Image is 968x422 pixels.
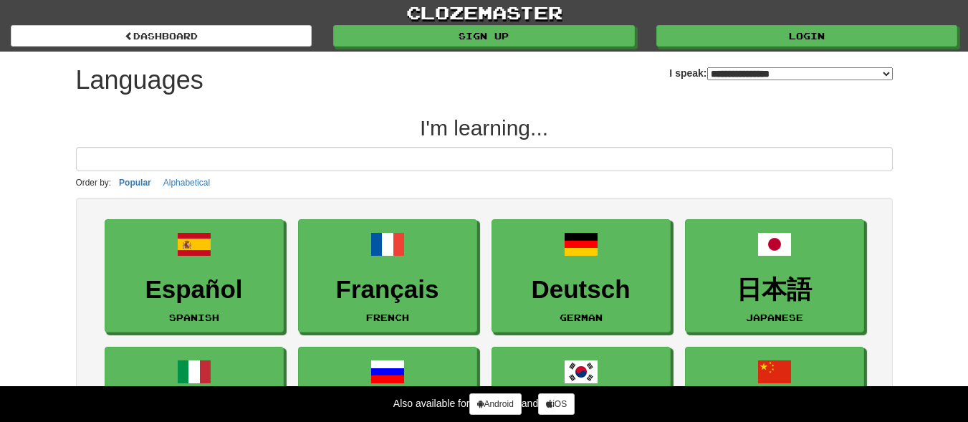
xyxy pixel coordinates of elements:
[366,312,409,322] small: French
[746,312,803,322] small: Japanese
[656,25,957,47] a: Login
[499,276,663,304] h3: Deutsch
[298,219,477,333] a: FrançaisFrench
[669,66,892,80] label: I speak:
[112,276,276,304] h3: Español
[105,219,284,333] a: EspañolSpanish
[11,25,312,47] a: dashboard
[169,312,219,322] small: Spanish
[333,25,634,47] a: Sign up
[685,219,864,333] a: 日本語Japanese
[492,219,671,333] a: DeutschGerman
[306,276,469,304] h3: Français
[538,393,575,415] a: iOS
[76,116,893,140] h2: I'm learning...
[560,312,603,322] small: German
[115,175,155,191] button: Popular
[707,67,893,80] select: I speak:
[693,276,856,304] h3: 日本語
[159,175,214,191] button: Alphabetical
[76,66,203,95] h1: Languages
[469,393,521,415] a: Android
[76,178,112,188] small: Order by:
